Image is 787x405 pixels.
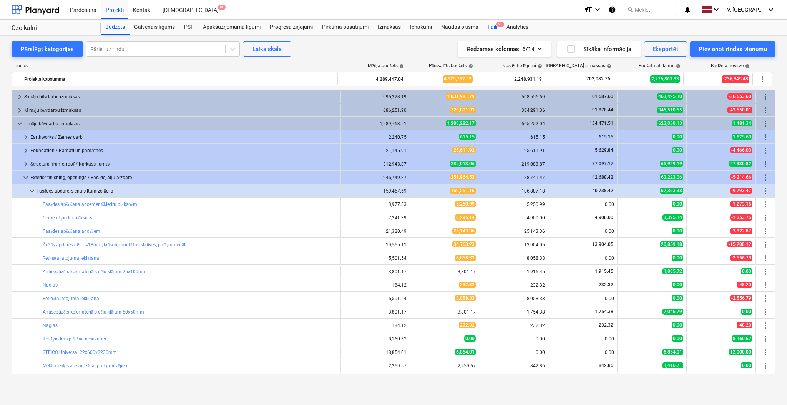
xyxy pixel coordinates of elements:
[672,255,683,261] span: 0.00
[672,282,683,288] span: 0.00
[198,20,265,35] a: Apakšuzņēmuma līgumi
[482,188,545,194] div: 106,887.18
[482,296,545,301] div: 8,058.33
[502,20,533,35] div: Analytics
[344,309,407,315] div: 3,801.17
[344,121,407,126] div: 1,289,763.51
[761,119,770,128] span: Vairāk darbību
[455,201,476,207] span: 5,250.99
[761,334,770,344] span: Vairāk darbību
[43,202,137,207] a: Fasādes apšūšana ar cementšķiedru plāksnēm
[344,108,407,113] div: 686,251.90
[761,254,770,263] span: Vairāk darbību
[732,120,752,126] span: 1,481.34
[672,134,683,140] span: 0.00
[467,44,542,54] div: Redzamas kolonnas : 6/14
[344,323,407,328] div: 184.12
[30,131,337,143] div: Earthworks / Zemes darbi
[761,146,770,155] span: Vairāk darbību
[729,349,752,355] span: 12,000.00
[594,215,614,220] span: 4,900.00
[727,107,752,113] span: -43,550.01
[758,75,767,84] span: Vairāk darbību
[672,147,683,153] span: 0.00
[344,161,407,167] div: 312,943.87
[450,174,476,180] span: 251,964.53
[344,269,407,274] div: 3,801.17
[566,44,632,54] div: Sīkāka informācija
[732,134,752,140] span: 1,625.60
[43,256,99,261] a: Retināta latojuma ieklāšana
[598,282,614,287] span: 232.32
[482,175,545,180] div: 188,741.47
[482,161,545,167] div: 219,083.87
[584,5,593,14] i: format_size
[712,5,721,14] i: keyboard_arrow_down
[727,7,765,13] span: V. [GEOGRAPHIC_DATA]
[459,322,476,328] span: 232.32
[657,107,683,113] span: 345,510.55
[660,241,683,247] span: 20,859.18
[12,63,338,69] div: rindas
[317,20,373,35] a: Pirkuma pasūtījumi
[101,20,130,35] div: Budžets
[598,322,614,328] span: 232.32
[482,215,545,221] div: 4,900.00
[452,241,476,247] span: 34,763.23
[761,133,770,142] span: Vairāk darbību
[452,147,476,153] span: 25,611.92
[479,73,542,85] div: 2,248,931.19
[344,256,407,261] div: 5,501.54
[12,41,83,57] button: Pārslēgt kategorijas
[761,348,770,357] span: Vairāk darbību
[627,7,633,13] span: search
[12,24,91,32] div: Ozolkalni
[21,159,30,169] span: keyboard_arrow_right
[43,363,129,368] a: Metāla leņķis aizsardzībai pret grauzējiem
[551,350,614,355] div: 0.00
[586,76,611,82] span: 702,082.76
[179,20,198,35] a: PSF
[43,269,147,274] a: Antiseptizēts kokmateriāls dēļu klājam 25x100mm
[639,63,681,69] div: Budžeta atlikums
[344,336,407,342] div: 8,160.62
[662,214,683,221] span: 3,395.14
[405,20,437,35] a: Ienākumi
[344,175,407,180] div: 246,749.87
[761,186,770,196] span: Vairāk darbību
[130,20,179,35] a: Galvenais līgums
[21,146,30,155] span: keyboard_arrow_right
[265,20,317,35] a: Progresa ziņojumi
[43,309,144,315] a: Antiseptizēts kokmateriāls dēļu klājam 50x50mm
[730,295,752,301] span: -2,556.79
[482,148,545,153] div: 25,611.91
[482,336,545,342] div: 0.00
[551,202,614,207] div: 0.00
[732,335,752,342] span: 8,160.62
[690,41,775,57] button: Pievienot rindas vienumu
[43,215,92,221] a: Cementšķiedru plāksnes
[482,269,545,274] div: 1,915.45
[729,161,752,167] span: 27,930.82
[341,73,403,85] div: 4,289,447.04
[15,92,24,101] span: keyboard_arrow_right
[43,350,117,355] a: STEICO Universal 22x600x2230mm
[483,20,502,35] a: Faili9+
[761,294,770,303] span: Vairāk darbību
[672,228,683,234] span: 0.00
[344,188,407,194] div: 159,457.69
[551,229,614,234] div: 0.00
[684,5,691,14] i: notifications
[37,185,337,197] div: Fasādes apdare, sienu siltumizolācija
[730,255,752,261] span: -2,556.79
[657,120,683,126] span: 623,030.13
[218,5,226,10] span: 9+
[252,44,282,54] div: Laika skala
[761,159,770,169] span: Vairāk darbību
[446,120,476,126] span: 1,288,282.17
[43,229,100,234] a: Fasādes apšūšana ar dēļiem
[24,91,337,103] div: S māju būvdarbu izmaksas
[766,5,775,14] i: keyboard_arrow_down
[593,5,602,14] i: keyboard_arrow_down
[344,229,407,234] div: 21,320.49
